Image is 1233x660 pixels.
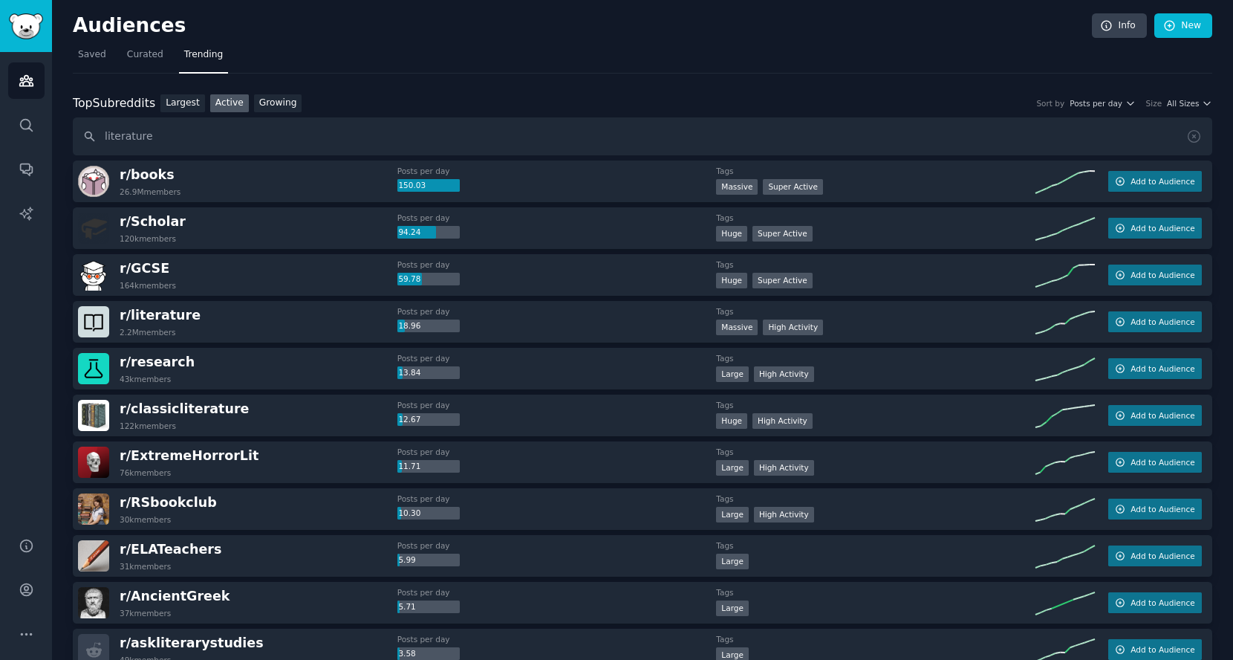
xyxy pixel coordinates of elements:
div: Super Active [763,179,823,195]
img: Scholar [78,213,109,244]
div: 18.96 [397,320,460,333]
button: Add to Audience [1108,265,1202,285]
span: Curated [127,48,163,62]
div: Size [1146,98,1162,109]
div: 5.99 [397,554,460,567]
div: Sort by [1036,98,1064,109]
div: 26.9M members [120,187,180,197]
div: 150.03 [397,179,460,192]
a: Curated [122,43,169,74]
button: Add to Audience [1108,171,1202,192]
a: Saved [73,43,111,74]
button: Posts per day [1070,98,1135,109]
dt: Posts per day [397,540,717,551]
img: books [78,166,109,197]
span: r/ Scholar [120,214,186,229]
img: research [78,353,109,384]
div: 120k members [120,233,176,244]
div: High Activity [754,460,814,476]
span: Add to Audience [1130,317,1194,327]
a: Largest [160,94,205,113]
span: r/ literature [120,308,201,323]
span: Add to Audience [1130,270,1194,280]
a: Trending [179,43,228,74]
div: 164k members [120,280,176,291]
a: Growing [254,94,302,113]
dt: Posts per day [397,213,717,223]
div: Huge [716,413,747,429]
span: Add to Audience [1130,223,1194,233]
button: Add to Audience [1108,358,1202,379]
span: r/ classicliterature [120,401,249,416]
dt: Tags [716,400,1035,410]
span: Add to Audience [1130,504,1194,514]
div: 2.2M members [120,327,176,337]
dt: Posts per day [397,447,717,457]
div: 13.84 [397,366,460,380]
div: High Activity [763,320,823,335]
span: Add to Audience [1130,598,1194,608]
dt: Posts per day [397,400,717,410]
a: New [1154,13,1212,39]
div: 5.71 [397,601,460,614]
button: Add to Audience [1108,546,1202,566]
button: Add to Audience [1108,405,1202,426]
div: 37k members [120,608,171,618]
button: Add to Audience [1108,639,1202,660]
dt: Posts per day [397,306,717,317]
div: High Activity [754,366,814,382]
a: Active [210,94,249,113]
dt: Tags [716,353,1035,363]
button: All Sizes [1167,98,1212,109]
span: Add to Audience [1130,457,1194,467]
img: AncientGreek [78,587,109,618]
div: Large [716,601,749,616]
div: 31k members [120,561,171,572]
dt: Posts per day [397,259,717,270]
div: 43k members [120,374,171,384]
span: r/ RSbookclub [120,495,217,510]
img: RSbookclub [78,494,109,525]
span: Trending [184,48,223,62]
img: GummySearch logo [9,13,43,39]
div: 11.71 [397,460,460,473]
a: Info [1092,13,1147,39]
span: Add to Audience [1130,410,1194,421]
span: r/ GCSE [120,261,169,276]
span: Add to Audience [1130,644,1194,655]
div: 94.24 [397,226,460,239]
div: Large [716,554,749,569]
button: Add to Audience [1108,311,1202,332]
dt: Tags [716,634,1035,644]
input: Search name, description, topic [73,117,1212,155]
dt: Tags [716,447,1035,457]
div: Massive [716,179,758,195]
dt: Tags [716,540,1035,551]
dt: Posts per day [397,166,717,176]
div: 76k members [120,467,171,478]
img: GCSE [78,259,109,291]
div: 10.30 [397,507,460,520]
div: Super Active [752,273,813,288]
dt: Tags [716,213,1035,223]
div: 30k members [120,514,171,525]
dt: Tags [716,166,1035,176]
span: r/ ELATeachers [120,542,221,557]
dt: Posts per day [397,353,717,363]
dt: Posts per day [397,634,717,644]
div: Large [716,366,749,382]
dt: Tags [716,494,1035,504]
dt: Tags [716,259,1035,270]
dt: Posts per day [397,494,717,504]
div: Massive [716,320,758,335]
img: ExtremeHorrorLit [78,447,109,478]
dt: Tags [716,587,1035,598]
div: 122k members [120,421,176,431]
div: 59.78 [397,273,460,286]
div: Huge [716,226,747,242]
div: Large [716,507,749,522]
button: Add to Audience [1108,452,1202,473]
img: classicliterature [78,400,109,431]
span: r/ research [120,355,195,369]
span: Add to Audience [1130,551,1194,561]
